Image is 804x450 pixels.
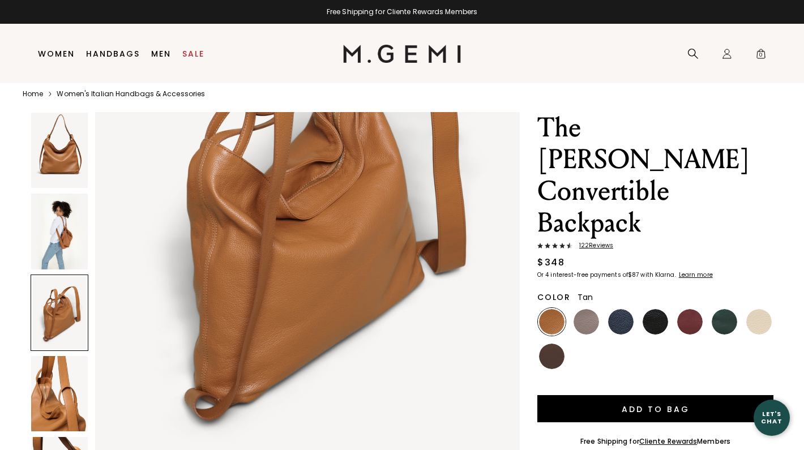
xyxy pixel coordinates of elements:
[574,309,599,335] img: Warm Gray
[537,242,773,251] a: 122Reviews
[580,437,730,446] div: Free Shipping for Members
[38,49,75,58] a: Women
[151,49,171,58] a: Men
[539,344,564,369] img: Chocolate
[677,309,703,335] img: Dark Burgundy
[679,271,713,279] klarna-placement-style-cta: Learn more
[572,242,613,249] span: 122 Review s
[23,89,43,98] a: Home
[31,113,88,188] img: The Laura Convertible Backpack
[343,45,461,63] img: M.Gemi
[537,271,628,279] klarna-placement-style-body: Or 4 interest-free payments of
[678,272,713,278] a: Learn more
[639,436,698,446] a: Cliente Rewards
[182,49,204,58] a: Sale
[754,410,790,425] div: Let's Chat
[31,194,88,269] img: The Laura Convertible Backpack
[537,112,773,239] h1: The [PERSON_NAME] Convertible Backpack
[643,309,668,335] img: Black
[746,309,772,335] img: Ecru
[578,292,593,303] span: Tan
[755,50,767,62] span: 0
[86,49,140,58] a: Handbags
[608,309,634,335] img: Navy
[537,256,564,269] div: $348
[712,309,737,335] img: Dark Green
[628,271,639,279] klarna-placement-style-amount: $87
[539,309,564,335] img: Tan
[640,271,677,279] klarna-placement-style-body: with Klarna
[537,293,571,302] h2: Color
[57,89,205,98] a: Women's Italian Handbags & Accessories
[537,395,773,422] button: Add to Bag
[31,356,88,431] img: The Laura Convertible Backpack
